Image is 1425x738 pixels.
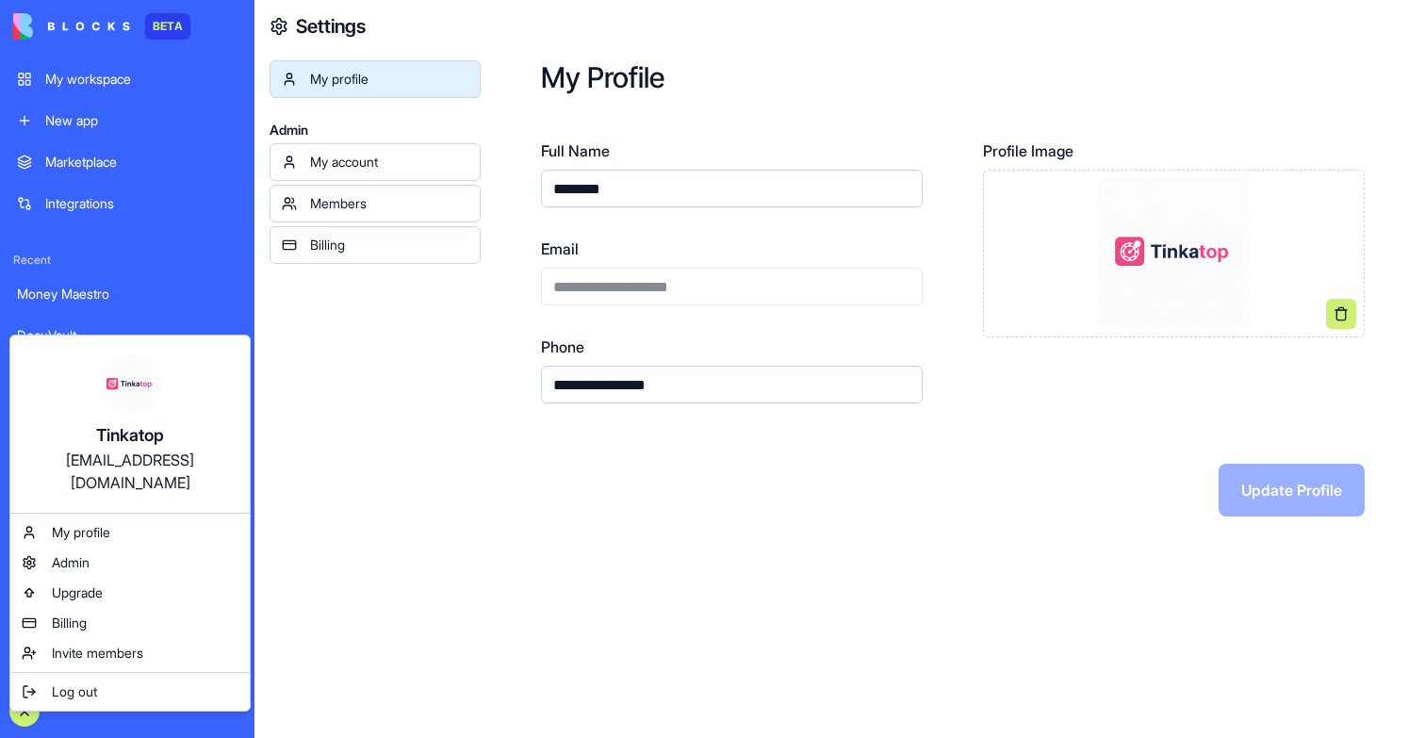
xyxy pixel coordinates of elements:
span: Billing [52,614,87,632]
span: Upgrade [52,583,103,602]
span: My profile [52,523,110,542]
div: [EMAIL_ADDRESS][DOMAIN_NAME] [29,449,231,494]
a: Tinkatop[EMAIL_ADDRESS][DOMAIN_NAME] [14,339,246,509]
img: Tinkatop_fycgeq.png [100,354,160,415]
span: Recent [6,253,249,268]
a: Billing [14,608,246,638]
span: Admin [52,553,90,572]
div: DocuVault [17,326,237,345]
a: Invite members [14,638,246,668]
div: Tinkatop [29,422,231,449]
div: Money Maestro [17,285,237,303]
span: Log out [52,682,97,701]
a: My profile [14,517,246,548]
a: Upgrade [14,578,246,608]
a: Admin [14,548,246,578]
span: Invite members [52,644,143,663]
